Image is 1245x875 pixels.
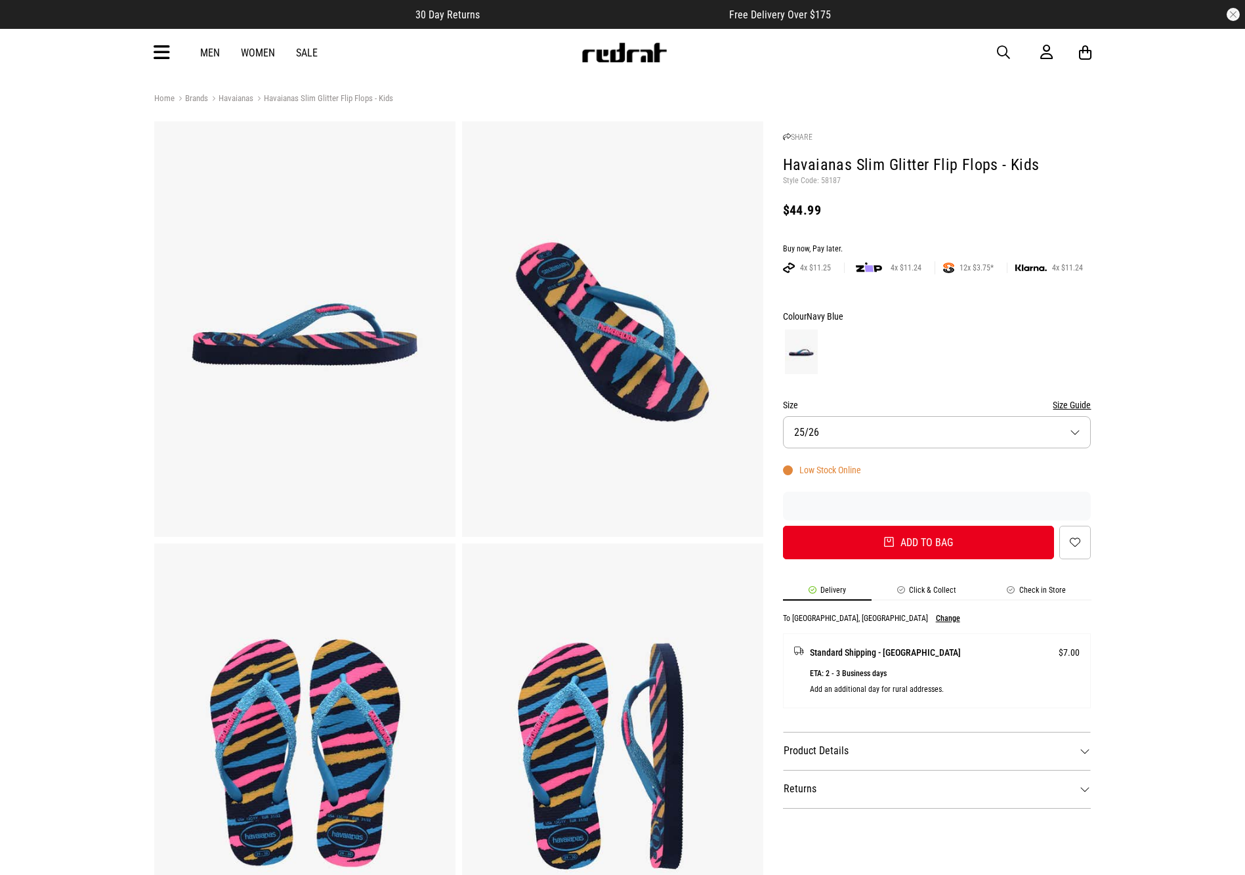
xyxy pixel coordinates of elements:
[783,263,795,273] img: AFTERPAY
[795,263,836,273] span: 4x $11.25
[1015,265,1047,272] img: KLARNA
[783,586,872,601] li: Delivery
[856,261,882,274] img: zip
[783,397,1091,413] div: Size
[807,311,843,322] span: Navy Blue
[154,121,455,537] img: Havaianas Slim Glitter Flip Flops - Kids in Blue
[1053,397,1091,413] button: Size Guide
[1047,263,1088,273] span: 4x $11.24
[462,121,763,537] img: Havaianas Slim Glitter Flip Flops - Kids in Blue
[783,202,1091,218] div: $44.99
[783,416,1091,448] button: 25/26
[954,263,999,273] span: 12x $3.75*
[943,263,954,273] img: SPLITPAY
[783,614,928,623] p: To [GEOGRAPHIC_DATA], [GEOGRAPHIC_DATA]
[872,586,982,601] li: Click & Collect
[208,93,253,106] a: Havaianas
[783,176,1091,186] p: Style Code: 58187
[785,330,818,374] img: Navy Blue
[783,155,1091,176] h1: Havaianas Slim Glitter Flip Flops - Kids
[415,9,480,21] span: 30 Day Returns
[200,47,220,59] a: Men
[581,43,667,62] img: Redrat logo
[783,309,1091,324] div: Colour
[154,93,175,103] a: Home
[783,465,861,475] div: Low Stock Online
[783,244,1091,255] div: Buy now, Pay later.
[783,732,1091,770] dt: Product Details
[783,526,1055,559] button: Add to bag
[794,426,819,438] span: 25/26
[241,47,275,59] a: Women
[783,500,1091,513] iframe: Customer reviews powered by Trustpilot
[783,770,1091,808] dt: Returns
[810,645,961,660] span: Standard Shipping - [GEOGRAPHIC_DATA]
[175,93,208,106] a: Brands
[506,8,703,21] iframe: Customer reviews powered by Trustpilot
[729,9,831,21] span: Free Delivery Over $175
[810,666,1080,697] p: ETA: 2 - 3 Business days Add an additional day for rural addresses.
[296,47,318,59] a: Sale
[1059,645,1080,660] span: $7.00
[982,586,1091,601] li: Check in Store
[936,614,960,623] button: Change
[885,263,927,273] span: 4x $11.24
[253,93,393,106] a: Havaianas Slim Glitter Flip Flops - Kids
[783,133,812,142] a: SHARE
